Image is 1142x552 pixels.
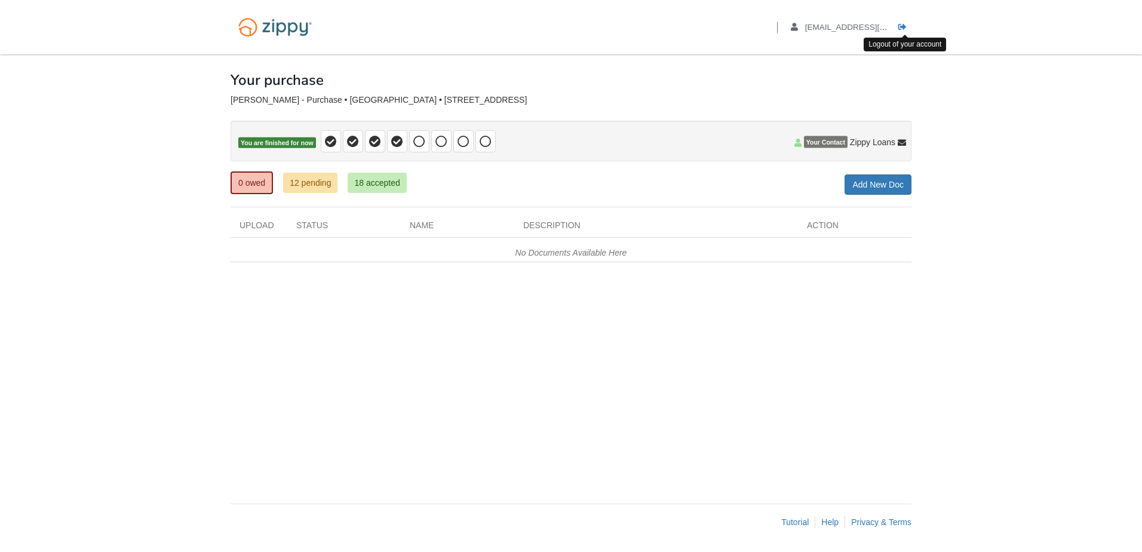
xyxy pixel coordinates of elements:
[515,248,627,257] em: No Documents Available Here
[231,72,324,88] h1: Your purchase
[798,219,911,237] div: Action
[231,219,287,237] div: Upload
[231,95,911,105] div: [PERSON_NAME] - Purchase • [GEOGRAPHIC_DATA] • [STREET_ADDRESS]
[283,173,337,193] a: 12 pending
[851,517,911,527] a: Privacy & Terms
[850,136,895,148] span: Zippy Loans
[514,219,798,237] div: Description
[805,23,1008,32] span: sade.hatten@yahoo.com
[845,174,911,195] a: Add New Doc
[231,12,320,42] img: Logo
[287,219,401,237] div: Status
[898,23,911,35] a: Log out
[821,517,839,527] a: Help
[791,23,1008,35] a: edit profile
[864,38,946,51] div: Logout of your account
[401,219,514,237] div: Name
[238,137,316,149] span: You are finished for now
[348,173,406,193] a: 18 accepted
[804,136,848,148] span: Your Contact
[781,517,809,527] a: Tutorial
[231,171,273,194] a: 0 owed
